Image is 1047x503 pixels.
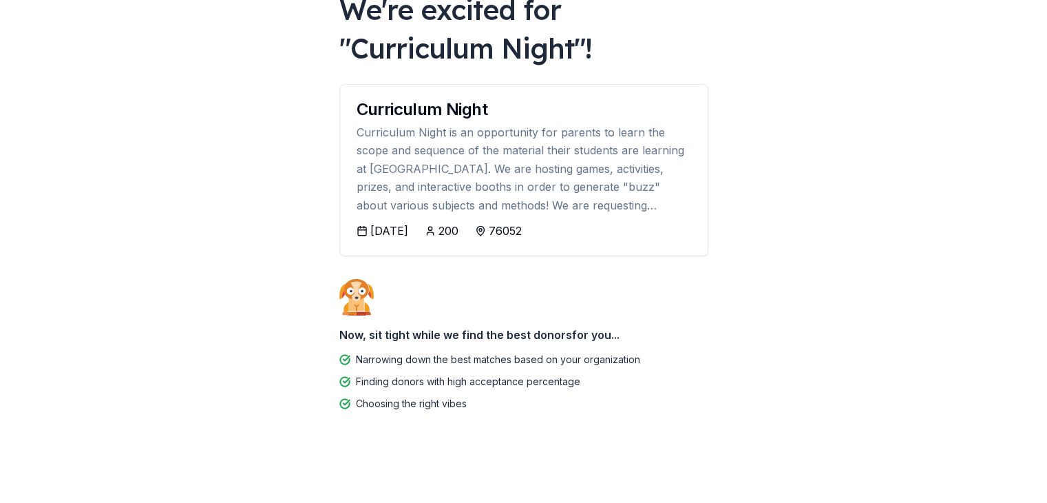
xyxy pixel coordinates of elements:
img: Dog waiting patiently [339,278,374,316]
div: 76052 [489,223,522,239]
div: Curriculum Night [357,101,691,118]
div: 200 [438,223,458,239]
div: [DATE] [370,223,408,239]
div: Narrowing down the best matches based on your organization [356,351,640,368]
div: Finding donors with high acceptance percentage [356,373,580,390]
div: Now, sit tight while we find the best donors for you... [339,321,708,349]
div: Curriculum Night is an opportunity for parents to learn the scope and sequence of the material th... [357,123,691,214]
div: Choosing the right vibes [356,396,467,412]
